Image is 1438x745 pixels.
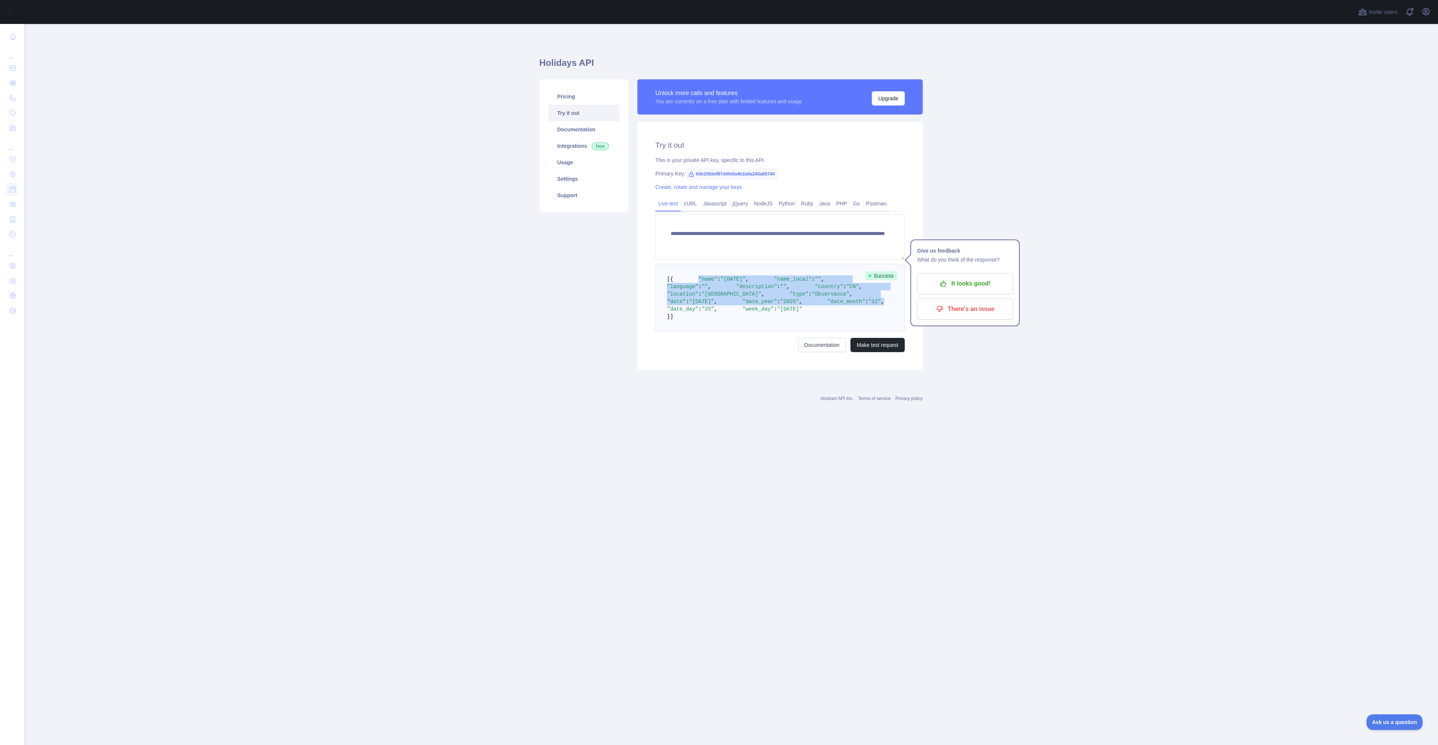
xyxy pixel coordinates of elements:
[751,198,776,210] a: NodeJS
[850,338,905,352] button: Make test request
[816,198,834,210] a: Java
[799,299,802,305] span: ,
[592,143,609,150] span: New
[539,57,923,75] h1: Holidays API
[812,291,850,297] span: "Observance"
[746,276,749,282] span: ,
[655,184,742,190] a: Create, rotate and manage your keys
[548,121,619,138] a: Documentation
[714,306,717,312] span: ,
[708,284,711,290] span: ,
[774,306,777,312] span: :
[846,284,859,290] span: "CN"
[685,168,778,180] span: 64b1f0de997d4fe0a4b2a9a240a68744
[833,198,850,210] a: PHP
[701,306,714,312] span: "25"
[895,396,923,401] a: Privacy policy
[868,299,881,305] span: "12"
[667,306,698,312] span: "date_day"
[548,187,619,204] a: Support
[815,284,843,290] span: "country"
[698,284,701,290] span: :
[655,198,681,210] a: Live test
[743,306,774,312] span: "week_day"
[865,299,868,305] span: :
[777,299,780,305] span: :
[849,291,852,297] span: ,
[815,276,821,282] span: ""
[798,338,846,352] a: Documentation
[548,105,619,121] a: Try it out
[917,246,1013,255] h1: Give us feedback
[667,299,686,305] span: "date"
[863,198,890,210] a: Postman
[655,140,905,150] h2: Try it out
[798,198,816,210] a: Ruby
[743,299,777,305] span: "date_year"
[698,276,717,282] span: "name"
[828,299,865,305] span: "date_month"
[655,98,802,105] div: You are currently on a free plan with limited features and usage
[6,136,18,151] div: ...
[670,276,673,282] span: {
[859,284,862,290] span: ,
[1369,8,1398,16] span: Invite users
[777,284,780,290] span: :
[809,291,811,297] span: :
[548,88,619,105] a: Pricing
[689,299,714,305] span: "[DATE]"
[1357,6,1399,18] button: Invite users
[717,276,720,282] span: :
[720,276,746,282] span: "[DATE]"
[858,396,891,401] a: Terms of service
[780,299,799,305] span: "2025"
[548,154,619,171] a: Usage
[548,171,619,187] a: Settings
[698,306,701,312] span: :
[790,291,809,297] span: "type"
[655,156,905,164] div: This is your private API key, specific to this API.
[774,276,812,282] span: "name_local"
[667,314,670,320] span: }
[548,138,619,154] a: Integrations New
[843,284,846,290] span: :
[701,291,761,297] span: "[GEOGRAPHIC_DATA]"
[736,284,777,290] span: "description"
[681,198,700,210] a: cURL
[700,198,729,210] a: Javascript
[698,291,701,297] span: :
[780,284,786,290] span: ""
[670,314,673,320] span: ]
[6,242,18,257] div: ...
[820,396,854,401] a: Abstract API Inc.
[729,198,751,210] a: jQuery
[701,284,708,290] span: ""
[812,276,815,282] span: :
[777,306,802,312] span: "[DATE]"
[850,198,863,210] a: Go
[865,271,897,280] span: Success
[667,291,698,297] span: "location"
[655,89,802,98] div: Unlock more calls and features
[872,91,905,106] button: Upgrade
[686,299,689,305] span: :
[917,255,1013,264] p: What do you think of the response?
[714,299,717,305] span: ,
[667,276,670,282] span: [
[881,299,884,305] span: ,
[776,198,798,210] a: Python
[1366,714,1423,730] iframe: Toggle Customer Support
[667,284,698,290] span: "language"
[6,45,18,60] div: ...
[786,284,789,290] span: ,
[761,291,764,297] span: ,
[655,170,905,177] div: Primary Key:
[821,276,824,282] span: ,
